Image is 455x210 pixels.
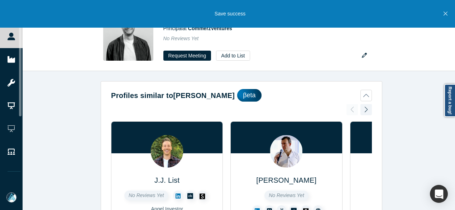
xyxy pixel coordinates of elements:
[151,135,183,168] img: J.J. List's Profile Image
[237,89,261,102] div: βeta
[154,176,180,184] a: J.J. List
[6,192,16,202] img: Mia Scott's Account
[270,135,303,168] img: Herman Kienhuis's Profile Image
[163,25,232,31] span: Principal at
[163,36,199,41] span: No Reviews Yet
[111,89,372,102] button: Profiles similar to[PERSON_NAME]βeta
[111,90,235,101] h2: Profiles similar to [PERSON_NAME]
[215,10,245,18] p: Save success
[216,51,250,61] button: Add to List
[129,192,164,198] span: No Reviews Yet
[256,176,316,184] a: [PERSON_NAME]
[188,25,232,31] a: CommerzVentures
[103,10,153,61] img: Jonas Wenke's Profile Image
[444,84,455,117] a: Report a bug!
[269,192,304,198] span: No Reviews Yet
[163,51,211,61] button: Request Meeting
